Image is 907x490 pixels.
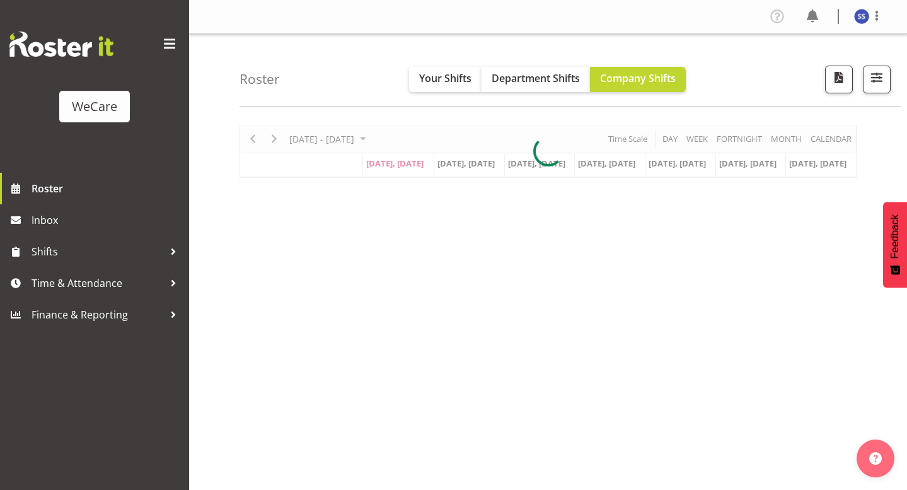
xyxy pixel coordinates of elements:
span: Inbox [32,211,183,230]
span: Feedback [889,214,901,259]
button: Filter Shifts [863,66,891,93]
span: Your Shifts [419,71,471,85]
button: Department Shifts [482,67,590,92]
span: Department Shifts [492,71,580,85]
button: Feedback - Show survey [883,202,907,288]
img: Rosterit website logo [9,32,113,57]
img: sara-sherwin11955.jpg [854,9,869,24]
span: Finance & Reporting [32,305,164,324]
h4: Roster [240,72,280,86]
button: Company Shifts [590,67,686,92]
button: Download a PDF of the roster according to the set date range. [825,66,853,93]
div: WeCare [72,97,117,116]
span: Roster [32,179,183,198]
span: Time & Attendance [32,274,164,293]
span: Shifts [32,242,164,261]
button: Your Shifts [409,67,482,92]
span: Company Shifts [600,71,676,85]
img: help-xxl-2.png [869,452,882,465]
